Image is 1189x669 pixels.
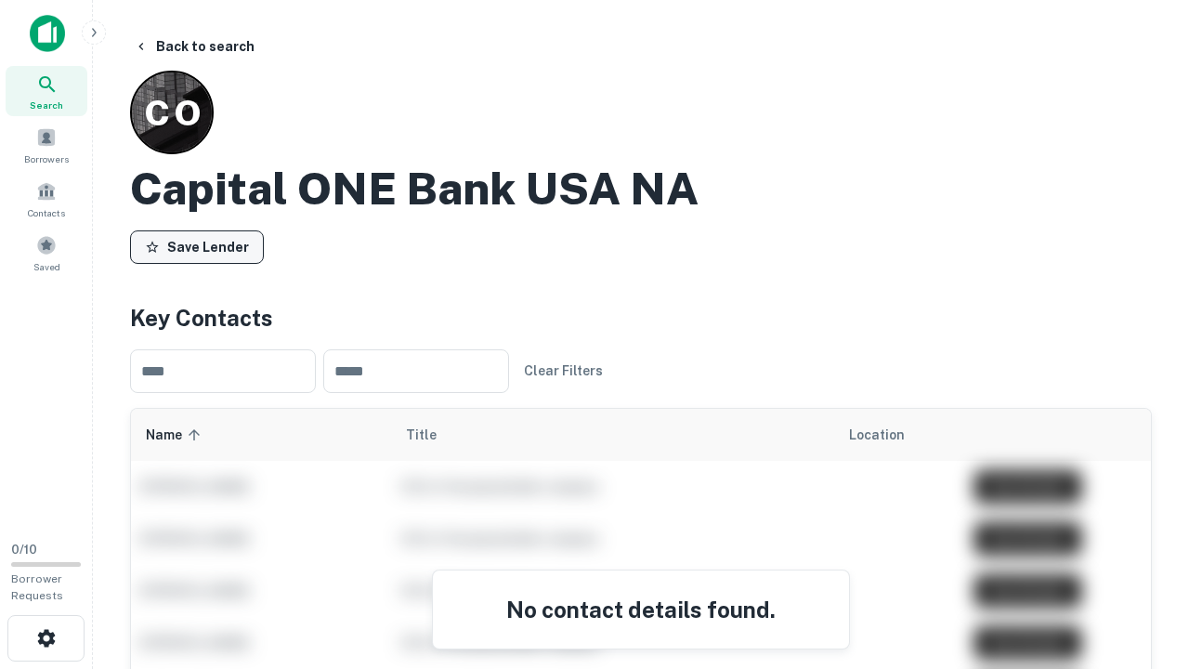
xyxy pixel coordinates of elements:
a: Contacts [6,174,87,224]
a: Saved [6,228,87,278]
span: Borrowers [24,151,69,166]
h4: Key Contacts [130,301,1152,334]
span: Contacts [28,205,65,220]
p: C O [144,86,200,139]
button: Back to search [126,30,262,63]
button: Clear Filters [516,354,610,387]
a: Search [6,66,87,116]
h2: Capital ONE Bank USA NA [130,162,699,216]
iframe: Chat Widget [1096,520,1189,610]
img: capitalize-icon.png [30,15,65,52]
button: Save Lender [130,230,264,264]
span: 0 / 10 [11,543,37,557]
span: Saved [33,259,60,274]
span: Borrower Requests [11,572,63,602]
span: Search [30,98,63,112]
h4: No contact details found. [455,593,827,626]
a: Borrowers [6,120,87,170]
